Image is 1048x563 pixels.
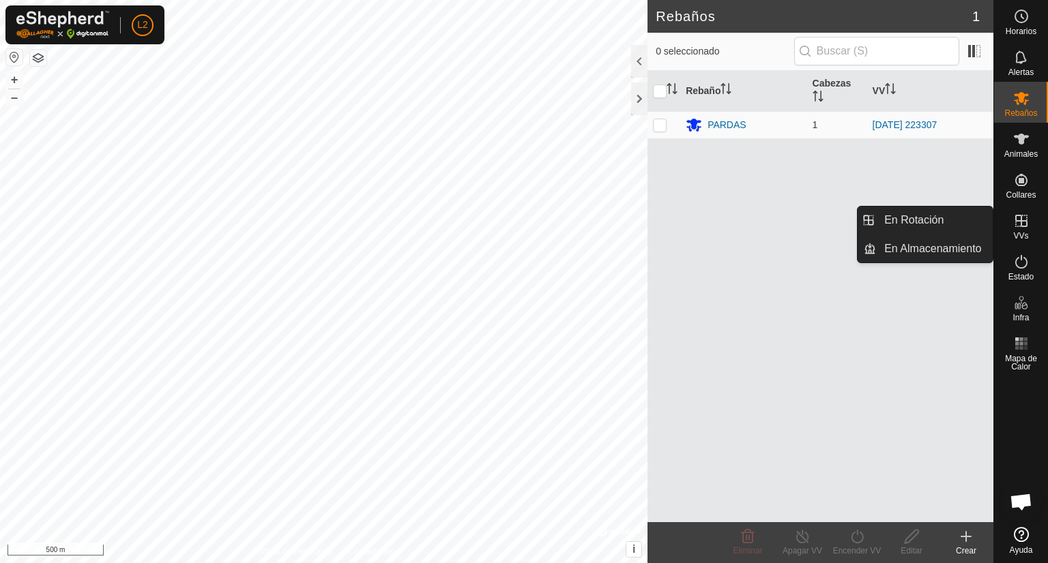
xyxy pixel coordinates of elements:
[994,521,1048,560] a: Ayuda
[858,207,993,234] li: En Rotación
[667,85,678,96] p-sorticon: Activar para ordenar
[6,89,23,106] button: –
[30,50,46,66] button: Capas del Mapa
[1006,191,1036,199] span: Collares
[708,118,746,132] div: PARDAS
[873,119,937,130] a: [DATE] 223307
[680,71,806,112] th: Rebaño
[1001,481,1042,522] div: Chat abierto
[1008,68,1034,76] span: Alertas
[775,545,830,557] div: Apagar VV
[876,207,993,234] a: En Rotación
[884,212,944,228] span: En Rotación
[884,545,939,557] div: Editar
[1010,546,1033,554] span: Ayuda
[733,546,762,556] span: Eliminar
[253,545,332,558] a: Política de Privacidad
[1008,273,1034,281] span: Estado
[632,543,635,555] span: i
[16,11,109,39] img: Logo Gallagher
[1004,150,1038,158] span: Animales
[349,545,394,558] a: Contáctenos
[867,71,993,112] th: VV
[1006,27,1036,35] span: Horarios
[998,354,1045,371] span: Mapa de Calor
[884,241,981,257] span: En Almacenamiento
[137,18,148,32] span: L2
[626,542,641,557] button: i
[1013,232,1028,240] span: VVs
[807,71,867,112] th: Cabezas
[720,85,731,96] p-sorticon: Activar para ordenar
[794,37,959,65] input: Buscar (S)
[1004,109,1037,117] span: Rebaños
[830,545,884,557] div: Encender VV
[6,49,23,65] button: Restablecer Mapa
[656,44,794,59] span: 0 seleccionado
[1013,314,1029,322] span: Infra
[876,235,993,262] a: En Almacenamiento
[858,235,993,262] li: En Almacenamiento
[972,6,980,27] span: 1
[813,93,824,104] p-sorticon: Activar para ordenar
[656,8,972,25] h2: Rebaños
[939,545,993,557] div: Crear
[885,85,896,96] p-sorticon: Activar para ordenar
[6,72,23,88] button: +
[813,119,818,130] span: 1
